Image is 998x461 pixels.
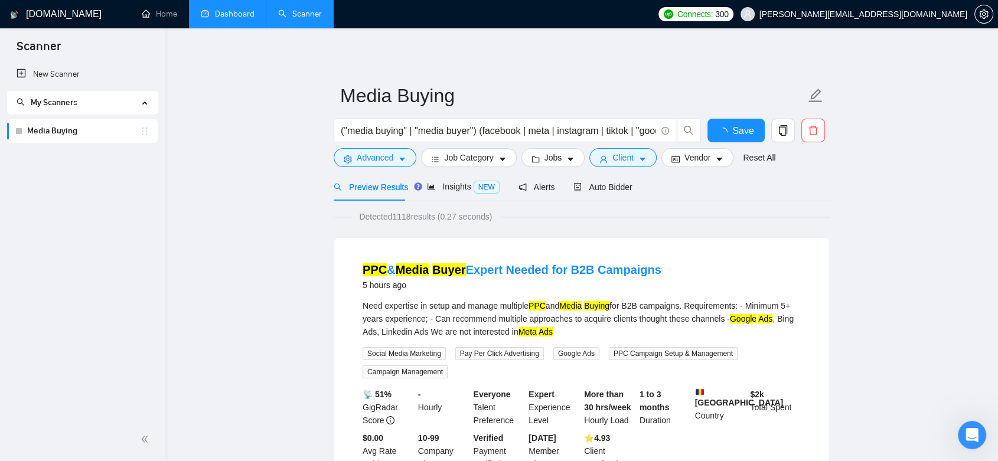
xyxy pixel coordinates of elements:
[718,127,732,137] span: loading
[553,347,599,360] span: Google Ads
[7,63,158,86] li: New Scanner
[715,155,723,164] span: caret-down
[584,433,610,443] b: ⭐️ 4.93
[748,388,803,427] div: Total Spent
[808,88,823,103] span: edit
[474,181,500,194] span: NEW
[109,339,126,362] span: 😐
[71,377,165,387] a: Open in help center
[140,339,157,362] span: 😃
[661,148,733,167] button: idcardVendorcaret-down
[637,388,693,427] div: Duration
[732,123,754,138] span: Save
[201,9,255,19] a: dashboardDashboard
[421,148,516,167] button: barsJob Categorycaret-down
[696,388,704,396] img: 🇷🇴
[103,339,133,362] span: neutral face reaction
[671,155,680,164] span: idcard
[363,347,446,360] span: Social Media Marketing
[431,155,439,164] span: bars
[612,151,634,164] span: Client
[344,155,352,164] span: setting
[413,181,423,192] div: Tooltip anchor
[518,182,555,192] span: Alerts
[715,8,728,21] span: 300
[341,123,656,138] input: Search Freelance Jobs...
[7,38,70,63] span: Scanner
[589,148,657,167] button: userClientcaret-down
[363,390,392,399] b: 📡 51%
[566,155,575,164] span: caret-down
[531,155,540,164] span: folder
[664,9,673,19] img: upwork-logo.png
[444,151,493,164] span: Job Category
[396,263,429,276] mark: Media
[638,155,647,164] span: caret-down
[363,433,383,443] b: $0.00
[363,365,448,378] span: Campaign Management
[278,9,322,19] a: searchScanner
[677,8,713,21] span: Connects:
[31,97,77,107] span: My Scanners
[27,119,140,143] a: Media Buying
[743,151,775,164] a: Reset All
[140,126,149,136] span: holder
[363,263,661,276] a: PPC&Media BuyerExpert Needed for B2B Campaigns
[529,390,555,399] b: Expert
[518,183,527,191] span: notification
[363,278,661,292] div: 5 hours ago
[693,388,748,427] div: Country
[750,390,764,399] b: $ 2k
[526,388,582,427] div: Experience Level
[974,5,993,24] button: setting
[133,339,164,362] span: smiley reaction
[684,151,710,164] span: Vendor
[471,388,527,427] div: Talent Preference
[474,433,504,443] b: Verified
[584,301,609,310] mark: Buying
[474,390,511,399] b: Everyone
[72,339,103,362] span: disappointed reaction
[599,155,608,164] span: user
[539,327,553,336] mark: Ads
[141,433,152,445] span: double-left
[398,155,406,164] span: caret-down
[418,433,439,443] b: 10-99
[772,125,794,136] span: copy
[357,151,393,164] span: Advanced
[559,301,582,310] mark: Media
[695,388,784,407] b: [GEOGRAPHIC_DATA]
[363,263,387,276] mark: PPC
[334,183,342,191] span: search
[334,182,408,192] span: Preview Results
[351,210,500,223] span: Detected 1118 results (0.27 seconds)
[17,63,148,86] a: New Scanner
[730,314,756,323] mark: Google
[582,388,637,427] div: Hourly Load
[17,98,25,106] span: search
[455,347,544,360] span: Pay Per Click Advertising
[386,416,394,424] span: info-circle
[661,127,669,135] span: info-circle
[975,9,993,19] span: setting
[498,155,507,164] span: caret-down
[640,390,670,412] b: 1 to 3 months
[363,299,801,338] div: Need expertise in setup and manage multiple and for B2B campaigns. Requirements: - Minimum 5+ yea...
[573,183,582,191] span: robot
[206,5,229,27] button: Expand window
[771,119,795,142] button: copy
[142,9,177,19] a: homeHome
[7,119,158,143] li: Media Buying
[609,347,738,360] span: PPC Campaign Setup & Management
[544,151,562,164] span: Jobs
[677,119,700,142] button: search
[432,263,466,276] mark: Buyer
[334,148,416,167] button: settingAdvancedcaret-down
[584,390,631,412] b: More than 30 hrs/week
[360,388,416,427] div: GigRadar Score
[518,327,537,336] mark: Meta
[17,97,77,107] span: My Scanners
[974,9,993,19] a: setting
[427,182,435,191] span: area-chart
[14,327,222,340] div: Did this answer your question?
